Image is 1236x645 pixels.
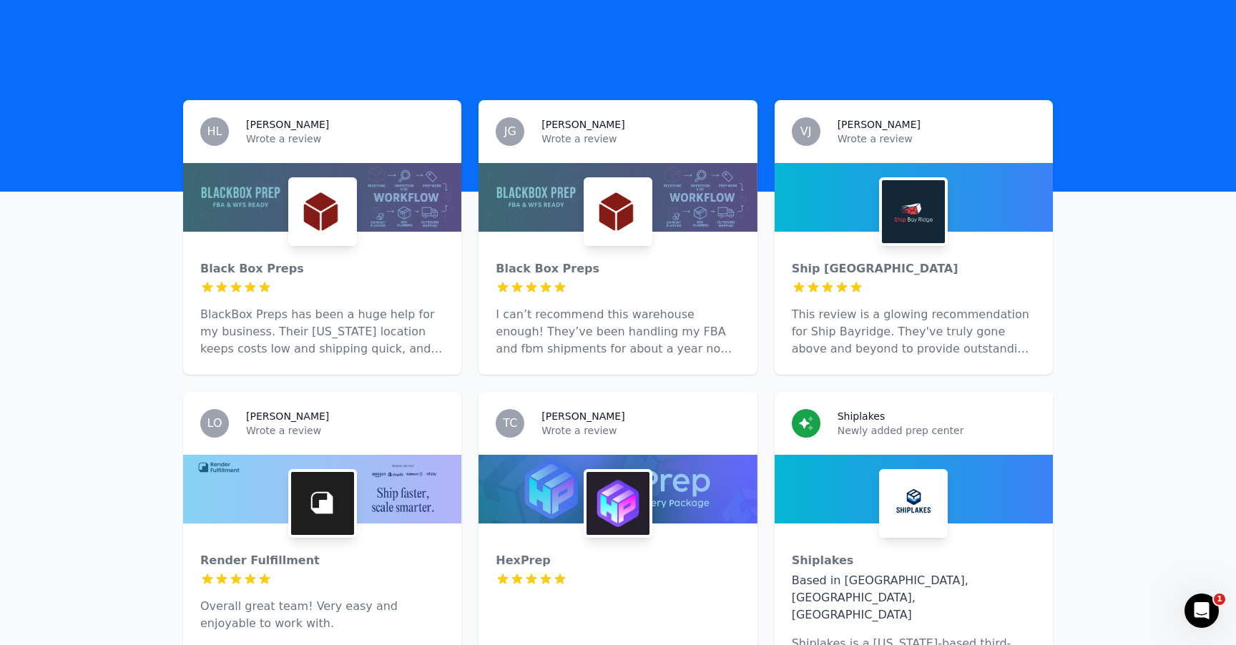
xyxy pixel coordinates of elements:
p: Wrote a review [246,132,444,146]
span: HL [207,126,222,137]
a: JG[PERSON_NAME]Wrote a reviewBlack Box PrepsBlack Box PrepsI can’t recommend this warehouse enoug... [479,100,757,375]
img: Shiplakes [882,472,945,535]
div: Black Box Preps [200,260,444,277]
h3: [PERSON_NAME] [541,409,624,423]
p: This review is a glowing recommendation for Ship Bayridge. They've truly gone above and beyond to... [792,306,1036,358]
h3: Shiplakes [838,409,886,423]
h3: [PERSON_NAME] [246,117,329,132]
div: Based in [GEOGRAPHIC_DATA], [GEOGRAPHIC_DATA], [GEOGRAPHIC_DATA] [792,572,1036,624]
p: Overall great team! Very easy and enjoyable to work with. [200,598,444,632]
p: Wrote a review [541,132,740,146]
img: Black Box Preps [291,180,354,243]
div: HexPrep [496,552,740,569]
h3: [PERSON_NAME] [246,409,329,423]
a: VJ[PERSON_NAME]Wrote a reviewShip Bay RidgeShip [GEOGRAPHIC_DATA]This review is a glowing recomme... [775,100,1053,375]
span: 1 [1214,594,1225,605]
img: HexPrep [587,472,649,535]
span: VJ [800,126,812,137]
span: TC [503,418,517,429]
span: JG [504,126,516,137]
img: Render Fulfillment [291,472,354,535]
h3: [PERSON_NAME] [838,117,921,132]
div: Shiplakes [792,552,1036,569]
p: Wrote a review [541,423,740,438]
div: Render Fulfillment [200,552,444,569]
span: LO [207,418,222,429]
iframe: Intercom live chat [1184,594,1219,628]
div: Black Box Preps [496,260,740,277]
p: Wrote a review [838,132,1036,146]
h3: [PERSON_NAME] [541,117,624,132]
p: I can’t recommend this warehouse enough! They’ve been handling my FBA and fbm shipments for about... [496,306,740,358]
a: HL[PERSON_NAME]Wrote a reviewBlack Box PrepsBlack Box PrepsBlackBox Preps has been a huge help fo... [183,100,461,375]
p: BlackBox Preps has been a huge help for my business. Their [US_STATE] location keeps costs low an... [200,306,444,358]
p: Newly added prep center [838,423,1036,438]
div: Ship [GEOGRAPHIC_DATA] [792,260,1036,277]
img: Black Box Preps [587,180,649,243]
img: Ship Bay Ridge [882,180,945,243]
p: Wrote a review [246,423,444,438]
